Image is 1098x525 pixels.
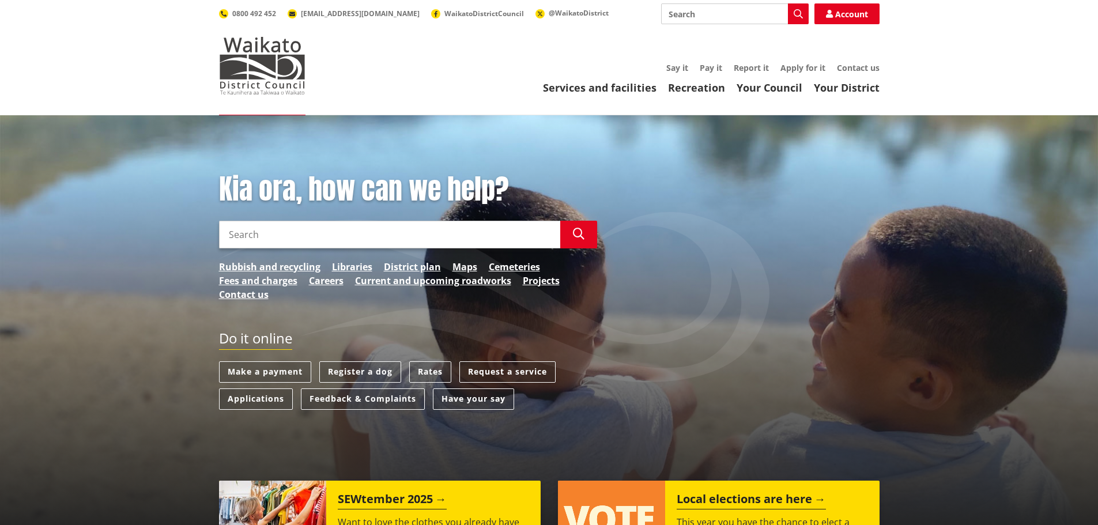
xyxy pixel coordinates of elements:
a: Report it [734,62,769,73]
a: @WaikatoDistrict [535,8,609,18]
a: Rubbish and recycling [219,260,320,274]
input: Search input [219,221,560,248]
a: Have your say [433,388,514,410]
a: Pay it [700,62,722,73]
a: District plan [384,260,441,274]
a: Account [814,3,880,24]
a: Rates [409,361,451,383]
h2: Do it online [219,330,292,350]
a: Projects [523,274,560,288]
a: Recreation [668,81,725,95]
h1: Kia ora, how can we help? [219,173,597,206]
a: Your District [814,81,880,95]
a: Applications [219,388,293,410]
a: Current and upcoming roadworks [355,274,511,288]
a: Apply for it [780,62,825,73]
h2: SEWtember 2025 [338,492,447,509]
h2: Local elections are here [677,492,826,509]
a: Libraries [332,260,372,274]
img: Waikato District Council - Te Kaunihera aa Takiwaa o Waikato [219,37,305,95]
a: Contact us [219,288,269,301]
a: Make a payment [219,361,311,383]
span: @WaikatoDistrict [549,8,609,18]
span: WaikatoDistrictCouncil [444,9,524,18]
a: Maps [452,260,477,274]
a: Feedback & Complaints [301,388,425,410]
a: Register a dog [319,361,401,383]
a: Cemeteries [489,260,540,274]
span: [EMAIL_ADDRESS][DOMAIN_NAME] [301,9,420,18]
a: Say it [666,62,688,73]
input: Search input [661,3,809,24]
a: Request a service [459,361,556,383]
a: [EMAIL_ADDRESS][DOMAIN_NAME] [288,9,420,18]
span: 0800 492 452 [232,9,276,18]
a: Your Council [737,81,802,95]
a: Contact us [837,62,880,73]
a: Careers [309,274,344,288]
a: 0800 492 452 [219,9,276,18]
a: Fees and charges [219,274,297,288]
a: WaikatoDistrictCouncil [431,9,524,18]
a: Services and facilities [543,81,656,95]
